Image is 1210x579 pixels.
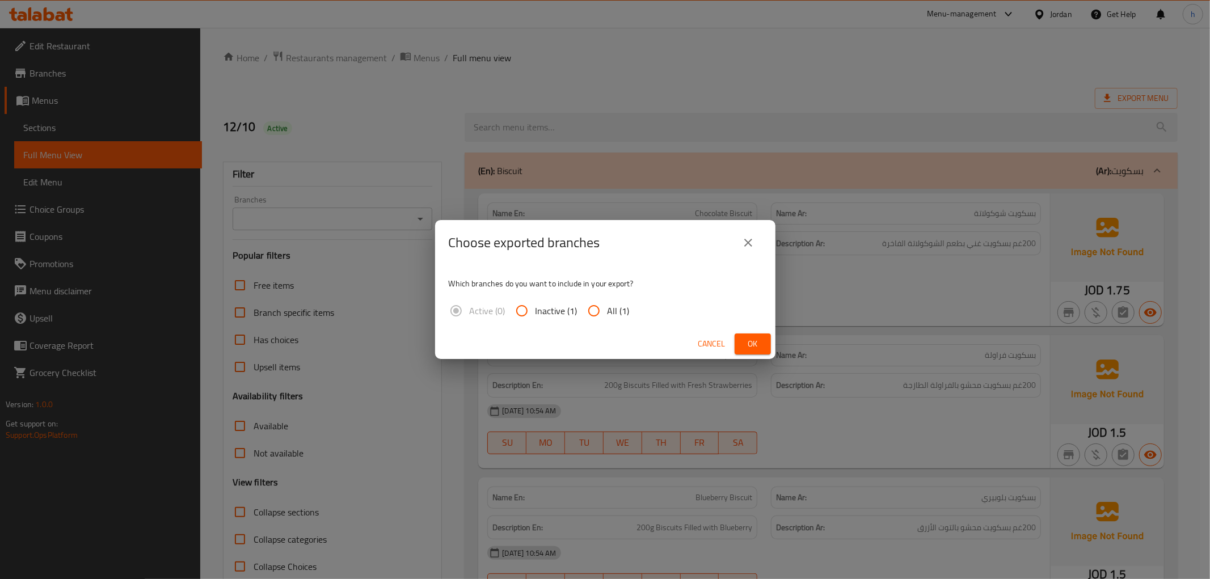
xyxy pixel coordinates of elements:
button: close [735,229,762,256]
h2: Choose exported branches [449,234,600,252]
button: Ok [735,333,771,354]
span: Cancel [698,337,726,351]
p: Which branches do you want to include in your export? [449,278,762,289]
span: All (1) [608,304,630,318]
span: Inactive (1) [536,304,577,318]
button: Cancel [694,333,730,354]
span: Ok [744,337,762,351]
span: Active (0) [470,304,505,318]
